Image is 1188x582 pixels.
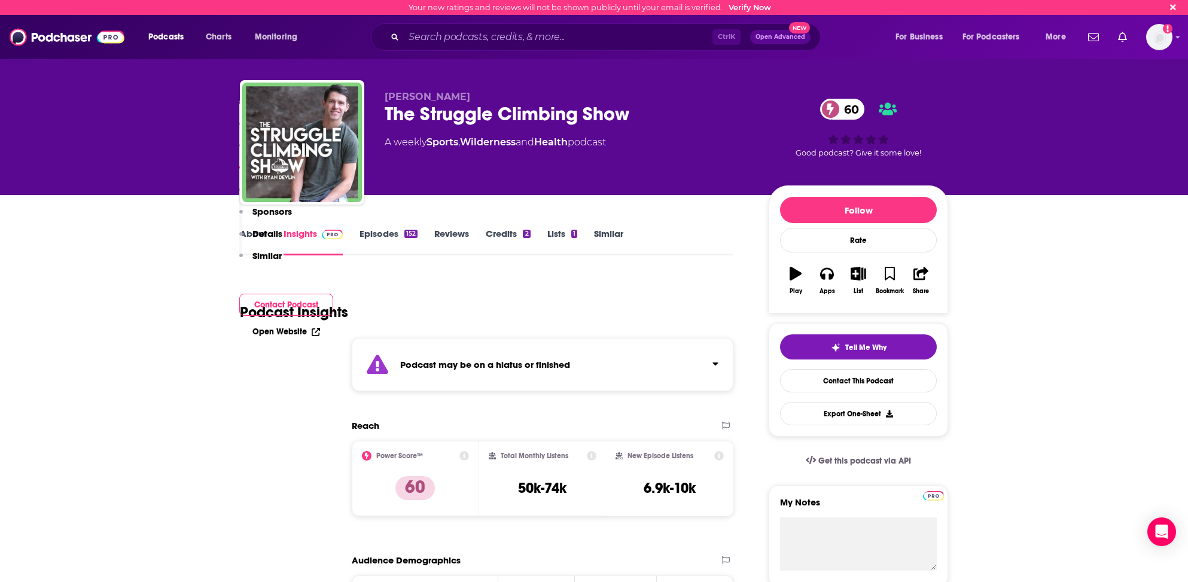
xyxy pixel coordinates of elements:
[750,30,811,44] button: Open AdvancedNew
[729,3,771,12] a: Verify Now
[796,148,921,157] span: Good podcast? Give it some love!
[486,228,530,255] a: Credits2
[712,29,741,45] span: Ctrl K
[1147,517,1176,546] div: Open Intercom Messenger
[818,456,911,466] span: Get this podcast via API
[395,476,435,500] p: 60
[832,99,865,120] span: 60
[518,479,566,497] h3: 50k-74k
[906,259,937,302] button: Share
[206,29,231,45] span: Charts
[352,554,461,566] h2: Audience Demographics
[845,343,887,352] span: Tell Me Why
[780,197,937,223] button: Follow
[427,136,458,148] a: Sports
[780,402,937,425] button: Export One-Sheet
[239,294,333,316] button: Contact Podcast
[780,228,937,252] div: Rate
[854,288,863,295] div: List
[352,338,733,391] section: Click to expand status details
[376,452,423,460] h2: Power Score™
[255,29,297,45] span: Monitoring
[523,230,530,238] div: 2
[1146,24,1172,50] span: Logged in as BretAita
[516,136,534,148] span: and
[887,28,958,47] button: open menu
[627,452,693,460] h2: New Episode Listens
[400,359,570,370] strong: Podcast may be on a hiatus or finished
[534,136,568,148] a: Health
[148,29,184,45] span: Podcasts
[1037,28,1081,47] button: open menu
[756,34,805,40] span: Open Advanced
[955,28,1037,47] button: open menu
[140,28,199,47] button: open menu
[10,26,124,48] img: Podchaser - Follow, Share and Rate Podcasts
[252,228,282,239] p: Details
[962,29,1020,45] span: For Podcasters
[780,496,937,517] label: My Notes
[252,250,282,261] p: Similar
[460,136,516,148] a: Wilderness
[360,228,418,255] a: Episodes152
[913,288,929,295] div: Share
[239,250,282,272] button: Similar
[874,259,905,302] button: Bookmark
[811,259,842,302] button: Apps
[352,420,379,431] h2: Reach
[780,334,937,359] button: tell me why sparkleTell Me Why
[923,489,944,501] a: Pro website
[501,452,568,460] h2: Total Monthly Listens
[789,22,811,33] span: New
[1146,24,1172,50] button: Show profile menu
[252,327,320,337] a: Open Website
[790,288,802,295] div: Play
[571,230,577,238] div: 1
[820,99,865,120] a: 60
[820,288,835,295] div: Apps
[1146,24,1172,50] img: User Profile
[404,230,418,238] div: 152
[1163,24,1172,33] svg: Email not verified
[769,91,948,165] div: 60Good podcast? Give it some love!
[404,28,712,47] input: Search podcasts, credits, & more...
[780,259,811,302] button: Play
[594,228,623,255] a: Similar
[198,28,239,47] a: Charts
[246,28,313,47] button: open menu
[458,136,460,148] span: ,
[547,228,577,255] a: Lists1
[409,3,771,12] div: Your new ratings and reviews will not be shown publicly until your email is verified.
[382,23,832,51] div: Search podcasts, credits, & more...
[644,479,696,497] h3: 6.9k-10k
[796,446,921,476] a: Get this podcast via API
[385,91,470,102] span: [PERSON_NAME]
[876,288,904,295] div: Bookmark
[434,228,469,255] a: Reviews
[1113,27,1132,47] a: Show notifications dropdown
[1046,29,1066,45] span: More
[831,343,840,352] img: tell me why sparkle
[385,135,606,150] div: A weekly podcast
[780,369,937,392] a: Contact This Podcast
[923,491,944,501] img: Podchaser Pro
[242,83,362,202] img: The Struggle Climbing Show
[239,228,282,250] button: Details
[1083,27,1104,47] a: Show notifications dropdown
[843,259,874,302] button: List
[895,29,943,45] span: For Business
